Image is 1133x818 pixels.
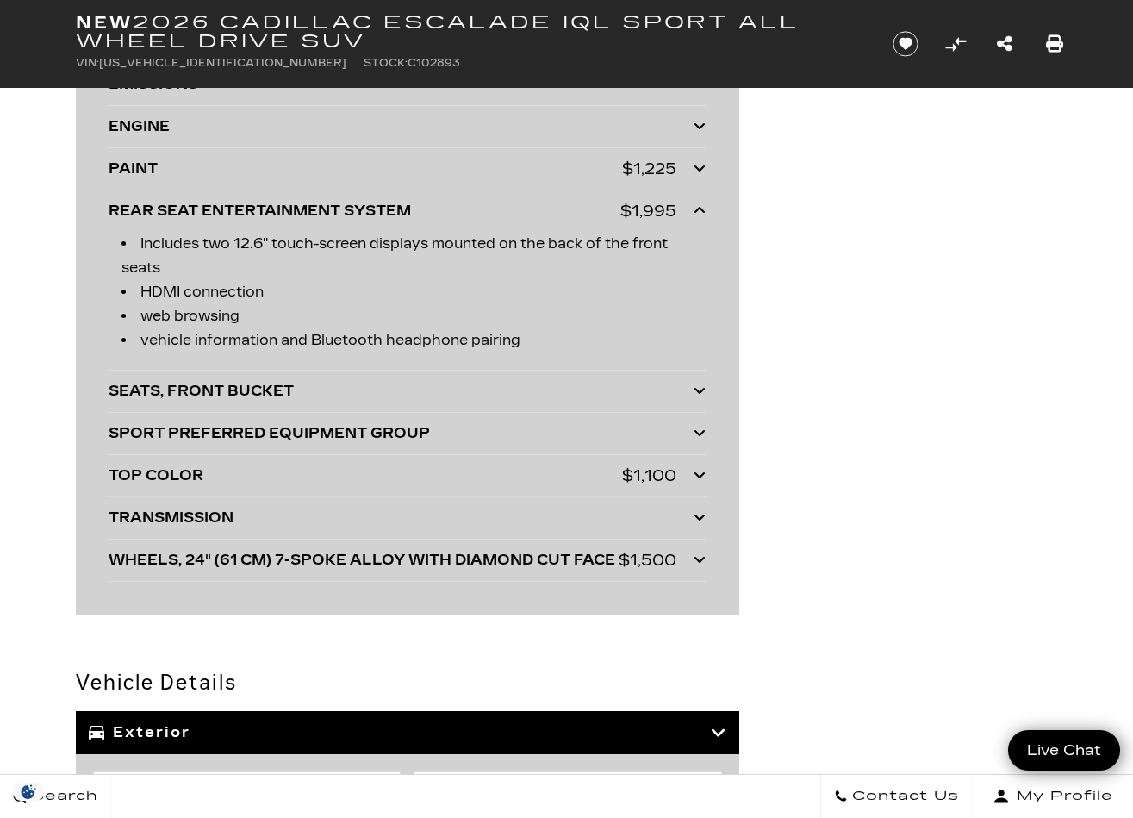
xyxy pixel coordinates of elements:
li: vehicle information and Bluetooth headphone pairing [121,328,706,353]
div: SEATS, FRONT BUCKET [109,379,694,403]
li: web browsing [121,304,706,328]
div: $1,500 [619,548,676,572]
div: $1,100 [622,464,676,488]
img: Opt-Out Icon [9,783,48,801]
h2: Vehicle Details [76,667,739,698]
div: TOP COLOR [109,464,622,488]
span: C102893 [408,57,460,69]
a: Share this New 2026 Cadillac ESCALADE IQL Sport All Wheel Drive SUV [997,32,1012,56]
span: Search [27,784,98,809]
a: Live Chat [1008,730,1120,771]
span: Contact Us [848,784,959,809]
a: Print this New 2026 Cadillac ESCALADE IQL Sport All Wheel Drive SUV [1046,32,1063,56]
div: ENGINE [109,115,694,139]
h3: Exterior [89,724,711,741]
div: SPORT PREFERRED EQUIPMENT GROUP [109,421,694,446]
li: Includes two 12.6" touch-screen displays mounted on the back of the front seats [121,232,706,280]
div: PAINT [109,157,622,181]
div: TRANSMISSION [109,506,694,530]
section: Click to Open Cookie Consent Modal [9,783,48,801]
div: $1,225 [622,157,676,181]
button: Save vehicle [887,30,924,58]
div: REAR SEAT ENTERTAINMENT SYSTEM [109,199,620,223]
div: $1,995 [620,199,676,223]
span: Live Chat [1018,740,1110,760]
span: [US_VEHICLE_IDENTIFICATION_NUMBER] [99,57,346,69]
span: My Profile [1010,784,1113,809]
h1: 2026 Cadillac ESCALADE IQL Sport All Wheel Drive SUV [76,13,864,51]
button: Open user profile menu [973,775,1133,818]
a: Contact Us [820,775,973,818]
button: Compare Vehicle [943,31,968,57]
li: HDMI connection [121,280,706,304]
span: VIN: [76,57,99,69]
span: Stock: [364,57,408,69]
strong: New [76,12,133,33]
div: WHEELS, 24" (61 CM) 7-SPOKE ALLOY WITH DIAMOND CUT FACE [109,548,619,572]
